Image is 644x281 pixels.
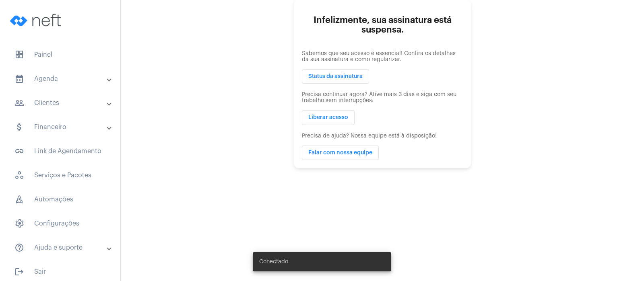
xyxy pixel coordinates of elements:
[5,93,120,113] mat-expansion-panel-header: sidenav iconClientes
[302,69,369,84] button: Status da assinatura
[14,74,24,84] mat-icon: sidenav icon
[8,190,112,209] span: Automações
[14,122,24,132] mat-icon: sidenav icon
[5,238,120,257] mat-expansion-panel-header: sidenav iconAjuda e suporte
[8,166,112,185] span: Serviços e Pacotes
[308,150,372,156] span: Falar com nossa equipe
[6,4,67,36] img: logo-neft-novo-2.png
[302,15,463,35] h2: Infelizmente, sua assinatura está suspensa.
[8,142,112,161] span: Link de Agendamento
[14,98,24,108] mat-icon: sidenav icon
[5,69,120,88] mat-expansion-panel-header: sidenav iconAgenda
[14,122,107,132] mat-panel-title: Financeiro
[302,92,463,104] p: Precisa continuar agora? Ative mais 3 dias e siga com seu trabalho sem interrupções:
[8,45,112,64] span: Painel
[308,74,363,79] span: Status da assinatura
[308,115,348,121] span: Liberar acesso
[14,243,107,252] mat-panel-title: Ajuda e suporte
[259,258,288,266] span: Conectado
[14,146,24,156] mat-icon: sidenav icon
[14,243,24,252] mat-icon: sidenav icon
[302,110,355,125] button: Liberar acesso
[14,98,107,108] mat-panel-title: Clientes
[14,74,107,84] mat-panel-title: Agenda
[302,133,463,139] p: Precisa de ajuda? Nossa equipe está à disposição!
[14,170,24,180] span: sidenav icon
[14,267,24,277] mat-icon: sidenav icon
[8,214,112,233] span: Configurações
[14,195,24,204] span: sidenav icon
[302,146,379,160] button: Falar com nossa equipe
[302,51,463,63] p: Sabemos que seu acesso é essencial! Confira os detalhes da sua assinatura e como regularizar.
[5,117,120,137] mat-expansion-panel-header: sidenav iconFinanceiro
[14,50,24,59] span: sidenav icon
[14,219,24,228] span: sidenav icon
